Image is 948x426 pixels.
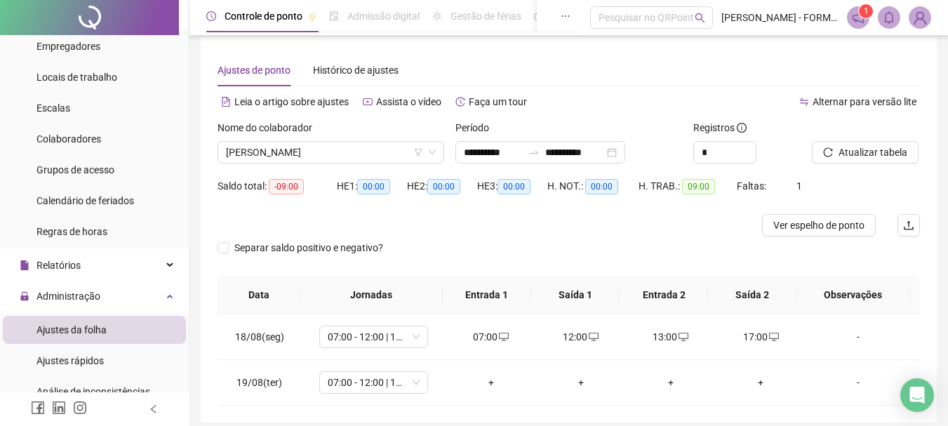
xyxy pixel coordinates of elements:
[864,6,869,16] span: 1
[455,97,465,107] span: history
[450,11,521,22] span: Gestão de férias
[229,240,389,255] span: Separar saldo positivo e negativo?
[883,11,895,24] span: bell
[458,329,525,345] div: 07:00
[36,386,150,397] span: Análise de inconsistências
[677,332,688,342] span: desktop
[36,41,100,52] span: Empregadores
[337,178,407,194] div: HE 1:
[218,276,300,314] th: Data
[31,401,45,415] span: facebook
[737,180,768,192] span: Faltas:
[36,291,100,302] span: Administração
[839,145,907,160] span: Atualizar tabela
[637,375,705,390] div: +
[587,332,599,342] span: desktop
[235,331,284,342] span: 18/08(seg)
[218,178,337,194] div: Saldo total:
[36,226,107,237] span: Regras de horas
[36,260,81,271] span: Relatórios
[903,220,914,231] span: upload
[221,97,231,107] span: file-text
[909,7,930,28] img: 84187
[768,332,779,342] span: desktop
[823,147,833,157] span: reload
[695,13,705,23] span: search
[762,214,876,237] button: Ver espelho de ponto
[73,401,87,415] span: instagram
[477,178,547,194] div: HE 3:
[799,97,809,107] span: swap
[585,179,618,194] span: 00:00
[36,355,104,366] span: Ajustes rápidos
[432,11,442,21] span: sun
[561,11,570,21] span: ellipsis
[708,276,796,314] th: Saída 2
[363,97,373,107] span: youtube
[531,276,620,314] th: Saída 1
[721,10,839,25] span: [PERSON_NAME] - FORMULA PAVIMENTAÇÃO LTDA
[813,96,916,107] span: Alternar para versão lite
[727,375,794,390] div: +
[808,287,898,302] span: Observações
[534,11,544,21] span: dashboard
[36,102,70,114] span: Escalas
[225,11,302,22] span: Controle de ponto
[797,276,909,314] th: Observações
[36,195,134,206] span: Calendário de feriados
[414,148,422,157] span: filter
[443,276,531,314] th: Entrada 1
[498,332,509,342] span: desktop
[859,4,873,18] sup: 1
[206,11,216,21] span: clock-circle
[36,72,117,83] span: Locais de trabalho
[269,179,304,194] span: -09:00
[693,120,747,135] span: Registros
[547,375,615,390] div: +
[236,377,282,388] span: 19/08(ter)
[737,123,747,133] span: info-circle
[852,11,864,24] span: notification
[900,378,934,412] div: Open Intercom Messenger
[547,178,639,194] div: H. NOT.:
[528,147,540,158] span: swap-right
[52,401,66,415] span: linkedin
[427,179,460,194] span: 00:00
[727,329,794,345] div: 17:00
[149,404,159,414] span: left
[328,372,420,393] span: 07:00 - 12:00 | 13:00 - 17:00
[329,11,339,21] span: file-done
[498,179,530,194] span: 00:00
[455,120,498,135] label: Período
[376,96,441,107] span: Assista o vídeo
[328,326,420,347] span: 07:00 - 12:00 | 13:00 - 17:00
[458,375,525,390] div: +
[817,375,900,390] div: -
[300,276,443,314] th: Jornadas
[357,179,390,194] span: 00:00
[218,65,291,76] span: Ajustes de ponto
[218,120,321,135] label: Nome do colaborador
[812,141,919,164] button: Atualizar tabela
[407,178,477,194] div: HE 2:
[36,133,101,145] span: Colaboradores
[36,324,107,335] span: Ajustes da folha
[347,11,420,22] span: Admissão digital
[308,13,316,21] span: pushpin
[528,147,540,158] span: to
[469,96,527,107] span: Faça um tour
[20,291,29,301] span: lock
[428,148,436,157] span: down
[637,329,705,345] div: 13:00
[313,65,399,76] span: Histórico de ajustes
[796,180,802,192] span: 1
[547,329,615,345] div: 12:00
[226,142,436,163] span: JOSE FABIO DA SILVA
[773,218,864,233] span: Ver espelho de ponto
[682,179,715,194] span: 09:00
[817,329,900,345] div: -
[639,178,737,194] div: H. TRAB.:
[20,260,29,270] span: file
[36,164,114,175] span: Grupos de acesso
[234,96,349,107] span: Leia o artigo sobre ajustes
